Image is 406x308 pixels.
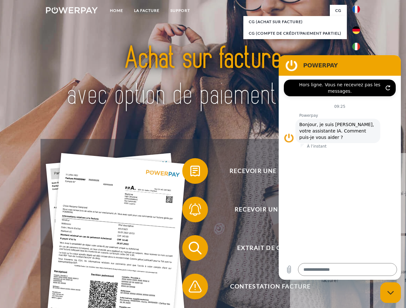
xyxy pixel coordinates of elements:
img: qb_search.svg [187,240,203,256]
button: Extrait de compte [182,235,349,261]
a: LA FACTURE [129,5,165,16]
button: Recevoir un rappel? [182,197,349,222]
img: it [352,43,360,50]
img: qb_warning.svg [187,278,203,295]
button: Contestation Facture [182,274,349,299]
a: CG [330,5,347,16]
img: qb_bill.svg [187,163,203,179]
a: Home [104,5,129,16]
img: de [352,26,360,34]
span: Contestation Facture [192,274,349,299]
a: Support [165,5,195,16]
iframe: Fenêtre de messagerie [279,55,401,280]
span: Recevoir un rappel? [192,197,349,222]
iframe: Bouton de lancement de la fenêtre de messagerie, conversation en cours [380,282,401,303]
img: fr [352,5,360,13]
img: qb_bell.svg [187,201,203,218]
img: title-powerpay_fr.svg [61,31,345,123]
a: CG (Compte de crédit/paiement partiel) [243,28,347,39]
a: CG (achat sur facture) [243,16,347,28]
span: Extrait de compte [192,235,349,261]
img: logo-powerpay-white.svg [46,7,98,13]
span: Recevoir une facture ? [192,158,349,184]
button: Recevoir une facture ? [182,158,349,184]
